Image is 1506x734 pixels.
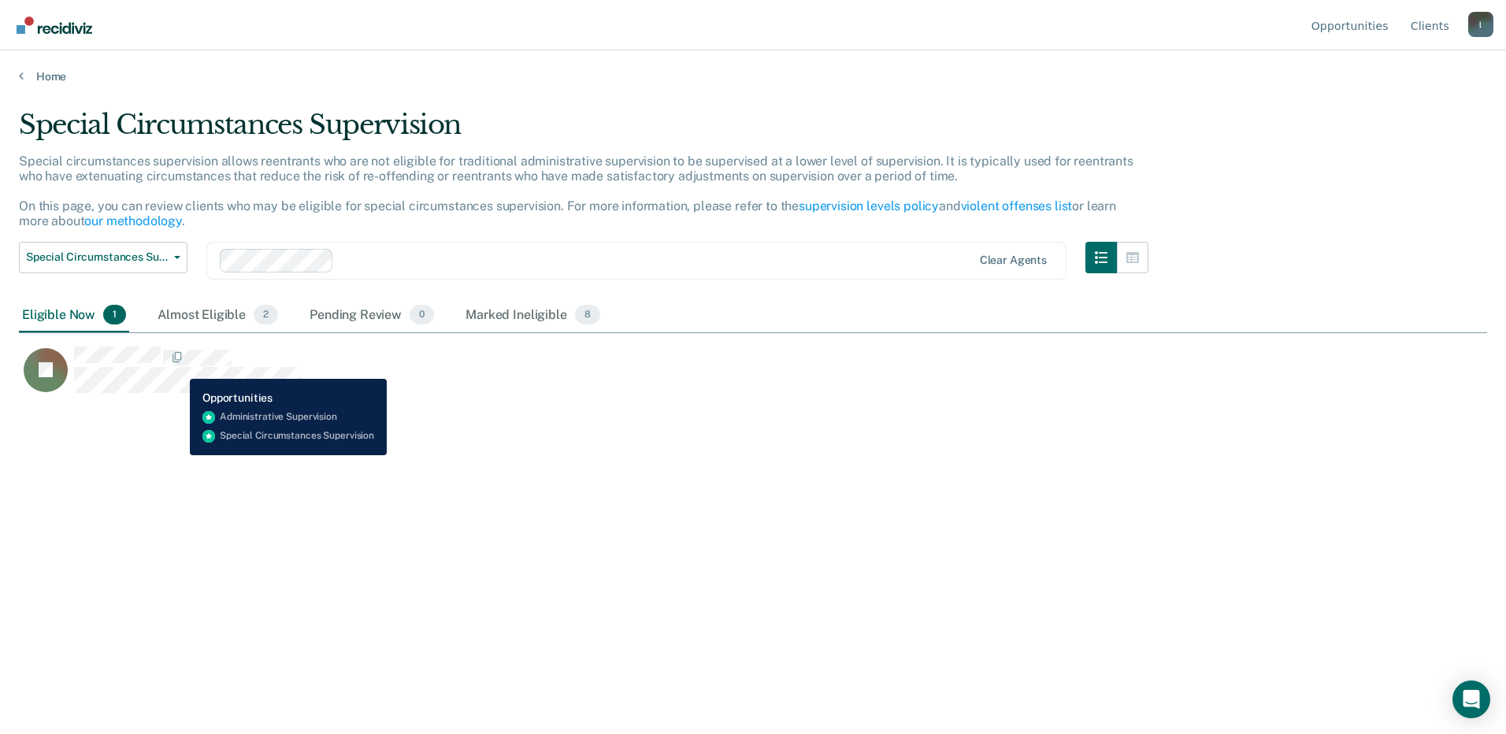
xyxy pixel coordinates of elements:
[961,198,1073,213] a: violent offenses list
[1452,680,1490,718] div: Open Intercom Messenger
[154,298,281,333] div: Almost Eligible2
[254,305,278,325] span: 2
[19,298,129,333] div: Eligible Now1
[306,298,437,333] div: Pending Review0
[19,346,1304,409] div: CaseloadOpportunityCell-268GQ
[26,250,168,264] span: Special Circumstances Supervision
[1468,12,1493,37] div: l
[462,298,603,333] div: Marked Ineligible8
[799,198,939,213] a: supervision levels policy
[103,305,126,325] span: 1
[410,305,434,325] span: 0
[84,213,182,228] a: our methodology
[19,242,187,273] button: Special Circumstances Supervision
[19,69,1487,83] a: Home
[17,17,92,34] img: Recidiviz
[575,305,600,325] span: 8
[19,109,1148,154] div: Special Circumstances Supervision
[980,254,1047,267] div: Clear agents
[1468,12,1493,37] button: Profile dropdown button
[19,154,1133,229] p: Special circumstances supervision allows reentrants who are not eligible for traditional administ...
